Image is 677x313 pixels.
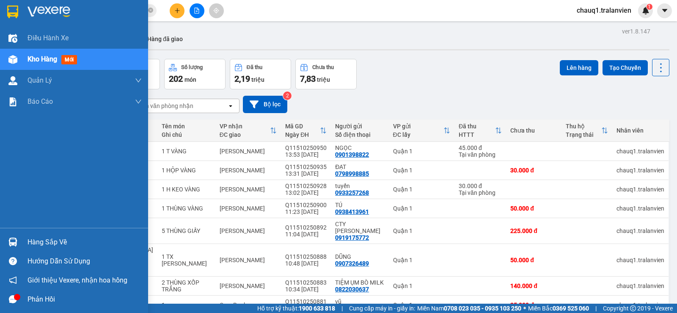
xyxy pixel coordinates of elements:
[285,231,327,238] div: 11:04 [DATE]
[616,205,664,212] div: chauq1.tralanvien
[566,131,601,138] div: Trạng thái
[661,7,669,14] span: caret-down
[335,183,384,189] div: tuyến
[169,74,183,84] span: 202
[209,3,224,18] button: aim
[28,293,142,306] div: Phản hồi
[616,257,664,263] div: chauq1.tralanvien
[220,205,277,212] div: [PERSON_NAME]
[7,6,18,18] img: logo-vxr
[603,60,648,75] button: Tạo Chuyến
[335,260,369,267] div: 0907326489
[184,76,196,83] span: món
[642,7,649,14] img: icon-new-feature
[9,276,17,284] span: notification
[335,123,384,130] div: Người gửi
[335,253,384,260] div: DŨNG
[393,148,450,155] div: Quận 1
[243,96,287,113] button: Bộ lọc
[220,283,277,289] div: [PERSON_NAME]
[553,305,589,312] strong: 0369 525 060
[285,131,320,138] div: Ngày ĐH
[285,144,327,151] div: Q11510250950
[8,97,17,106] img: solution-icon
[335,208,369,215] div: 0938413961
[335,170,369,177] div: 0798998885
[285,202,327,208] div: Q11510250900
[162,227,211,234] div: 5 THÙNG GIẤY
[135,102,193,110] div: Chọn văn phòng nhận
[181,64,203,70] div: Số lượng
[335,298,384,305] div: vũ
[251,76,264,83] span: triệu
[335,279,384,286] div: TIỆM ỤM BÒ MILK
[135,77,142,84] span: down
[393,302,450,308] div: Quận 1
[561,119,612,142] th: Toggle SortBy
[220,148,277,155] div: [PERSON_NAME]
[622,27,650,36] div: ver 1.8.147
[8,55,17,64] img: warehouse-icon
[247,64,262,70] div: Đã thu
[285,163,327,170] div: Q11510250935
[299,305,335,312] strong: 1900 633 818
[335,234,369,241] div: 0919175772
[8,34,17,43] img: warehouse-icon
[285,286,327,293] div: 10:34 [DATE]
[616,227,664,234] div: chauq1.tralanvien
[8,76,17,85] img: warehouse-icon
[285,151,327,158] div: 13:53 [DATE]
[335,286,369,293] div: 0822030637
[570,5,638,16] span: chauq1.tralanvien
[28,236,142,249] div: Hàng sắp về
[164,59,226,89] button: Số lượng202món
[285,224,327,231] div: Q11510250892
[28,275,127,285] span: Giới thiệu Vexere, nhận hoa hồng
[510,205,557,212] div: 50.000 đ
[616,167,664,174] div: chauq1.tralanvien
[170,3,184,18] button: plus
[393,227,450,234] div: Quận 1
[459,189,502,196] div: Tại văn phòng
[162,167,211,174] div: 1 HỘP VÀNG
[566,123,601,130] div: Thu hộ
[393,167,450,174] div: Quận 1
[459,183,502,189] div: 30.000 đ
[285,253,327,260] div: Q11510250888
[393,283,450,289] div: Quận 1
[510,127,557,134] div: Chưa thu
[393,205,450,212] div: Quận 1
[560,60,598,75] button: Lên hàng
[459,131,495,138] div: HTTT
[9,257,17,265] span: question-circle
[454,119,506,142] th: Toggle SortBy
[335,151,369,158] div: 0901398822
[510,283,557,289] div: 140.000 đ
[459,123,495,130] div: Đã thu
[341,304,343,313] span: |
[444,305,521,312] strong: 0708 023 035 - 0935 103 250
[389,119,454,142] th: Toggle SortBy
[174,8,180,14] span: plus
[393,131,443,138] div: ĐC lấy
[220,186,277,193] div: [PERSON_NAME]
[393,257,450,263] div: Quận 1
[230,59,291,89] button: Đã thu2,19 triệu
[295,59,357,89] button: Chưa thu7,83 triệu
[281,119,331,142] th: Toggle SortBy
[510,257,557,263] div: 50.000 đ
[162,279,211,293] div: 2 THÙNG XỐP TRẮNG
[417,304,521,313] span: Miền Nam
[28,96,53,107] span: Báo cáo
[528,304,589,313] span: Miền Bắc
[510,302,557,308] div: 25.000 đ
[616,283,664,289] div: chauq1.tralanvien
[510,167,557,174] div: 30.000 đ
[616,302,664,308] div: chauq1.tralanvien
[162,186,211,193] div: 1 H KEO VÀNG
[28,55,57,63] span: Kho hàng
[162,302,211,308] div: 1
[190,3,204,18] button: file-add
[9,295,17,303] span: message
[393,186,450,193] div: Quận 1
